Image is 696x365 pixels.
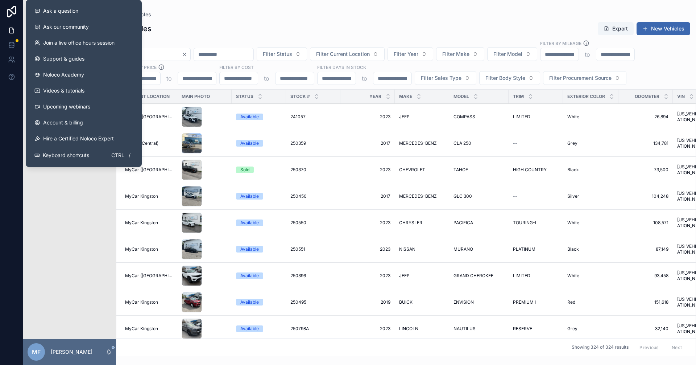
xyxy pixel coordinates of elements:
[453,167,468,173] span: TAHOE
[399,167,425,173] span: CHEVROLET
[567,193,614,199] a: Silver
[29,83,139,99] a: Videos & tutorials
[240,325,259,332] div: Available
[487,47,537,61] button: Select Button
[493,50,522,58] span: Filter Model
[43,7,78,15] span: Ask a question
[310,47,385,61] button: Select Button
[29,3,139,19] button: Ask a question
[421,74,461,82] span: Filter Sales Type
[399,140,445,146] a: MERCEDES-BENZ
[125,246,173,252] a: MyCar Kingston
[623,140,668,146] a: 134,781
[399,140,437,146] span: MERCEDES-BENZ
[513,220,559,226] a: TOURING-L
[236,220,282,226] a: Available
[513,326,532,332] span: RESERVE
[513,299,536,305] span: PREMIUM I
[43,119,83,126] span: Account & billing
[125,114,173,120] a: MyCar ([GEOGRAPHIC_DATA])
[567,140,577,146] span: Grey
[125,299,158,305] span: MyCar Kingston
[453,246,473,252] span: MURANO
[166,74,172,83] p: to
[549,74,612,82] span: Filter Procurement Source
[453,299,474,305] span: ENVISION
[125,220,173,226] a: MyCar Kingston
[290,220,306,226] span: 250550
[399,114,410,120] span: JEEP
[23,29,116,115] div: scrollable content
[43,23,89,30] span: Ask our community
[125,193,173,199] a: MyCar Kingston
[125,94,170,99] span: Current Location
[290,273,306,279] span: 250396
[240,193,259,200] div: Available
[240,140,259,147] div: Available
[513,140,517,146] span: --
[345,193,390,199] a: 2017
[623,326,668,332] span: 32,140
[436,47,484,61] button: Select Button
[236,140,282,147] a: Available
[345,167,390,173] span: 2023
[567,299,614,305] a: Red
[236,299,282,305] a: Available
[399,299,413,305] span: BUICK
[43,55,84,62] span: Support & guides
[513,193,559,199] a: --
[623,299,668,305] a: 151,618
[236,167,282,173] a: Sold
[513,220,538,226] span: TOURING-L
[111,151,125,160] span: Ctrl
[453,94,469,99] span: Model
[345,140,390,146] a: 2017
[369,94,381,99] span: Year
[567,220,579,226] span: White
[240,246,259,253] div: Available
[572,345,629,350] span: Showing 324 of 324 results
[585,50,590,59] p: to
[399,246,415,252] span: NISSAN
[345,299,390,305] a: 2019
[623,246,668,252] span: 87,149
[453,273,504,279] a: GRAND CHEROKEE
[567,273,614,279] a: White
[399,167,445,173] a: CHEVROLET
[513,273,559,279] a: LIMITED
[399,220,445,226] a: CHRYSLER
[290,167,306,173] span: 250370
[399,94,412,99] span: Make
[567,193,579,199] span: Silver
[236,193,282,200] a: Available
[236,272,282,279] a: Available
[598,22,634,35] button: Export
[43,135,114,142] span: Hire a Certified Noloco Expert
[623,193,668,199] a: 104,248
[623,220,668,226] a: 108,571
[399,273,445,279] a: JEEP
[453,326,504,332] a: NAUTILUS
[290,299,306,305] span: 250495
[29,19,139,35] a: Ask our community
[125,299,173,305] a: MyCar Kingston
[125,167,173,173] a: MyCar ([GEOGRAPHIC_DATA])
[513,299,559,305] a: PREMIUM I
[29,147,139,164] button: Keyboard shortcutsCtrl/
[567,246,614,252] a: Black
[345,246,390,252] a: 2023
[345,326,390,332] a: 2023
[290,246,305,252] span: 250551
[29,131,139,147] button: Hire a Certified Noloco Expert
[513,167,547,173] span: HIGH COUNTRY
[240,167,249,173] div: Sold
[623,114,668,120] span: 26,894
[182,52,190,57] button: Clear
[345,220,390,226] a: 2023
[635,94,659,99] span: Odometer
[513,140,559,146] a: --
